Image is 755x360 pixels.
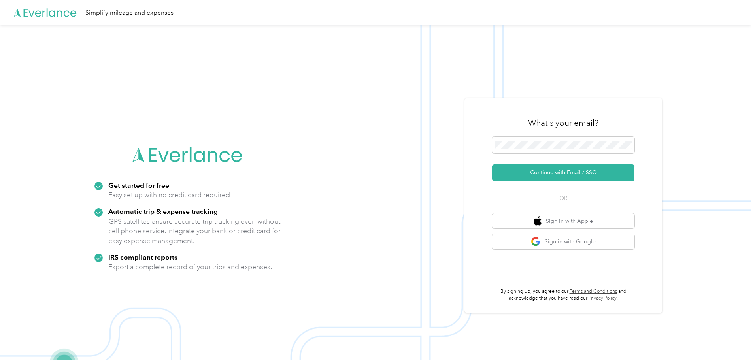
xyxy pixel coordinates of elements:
[108,253,177,261] strong: IRS compliant reports
[492,234,634,249] button: google logoSign in with Google
[528,117,598,128] h3: What's your email?
[492,164,634,181] button: Continue with Email / SSO
[108,262,272,272] p: Export a complete record of your trips and expenses.
[570,288,617,294] a: Terms and Conditions
[108,181,169,189] strong: Get started for free
[108,190,230,200] p: Easy set up with no credit card required
[108,217,281,246] p: GPS satellites ensure accurate trip tracking even without cell phone service. Integrate your bank...
[108,207,218,215] strong: Automatic trip & expense tracking
[549,194,577,202] span: OR
[492,288,634,302] p: By signing up, you agree to our and acknowledge that you have read our .
[534,216,542,226] img: apple logo
[85,8,174,18] div: Simplify mileage and expenses
[711,316,755,360] iframe: Everlance-gr Chat Button Frame
[492,213,634,229] button: apple logoSign in with Apple
[531,237,541,247] img: google logo
[589,295,617,301] a: Privacy Policy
